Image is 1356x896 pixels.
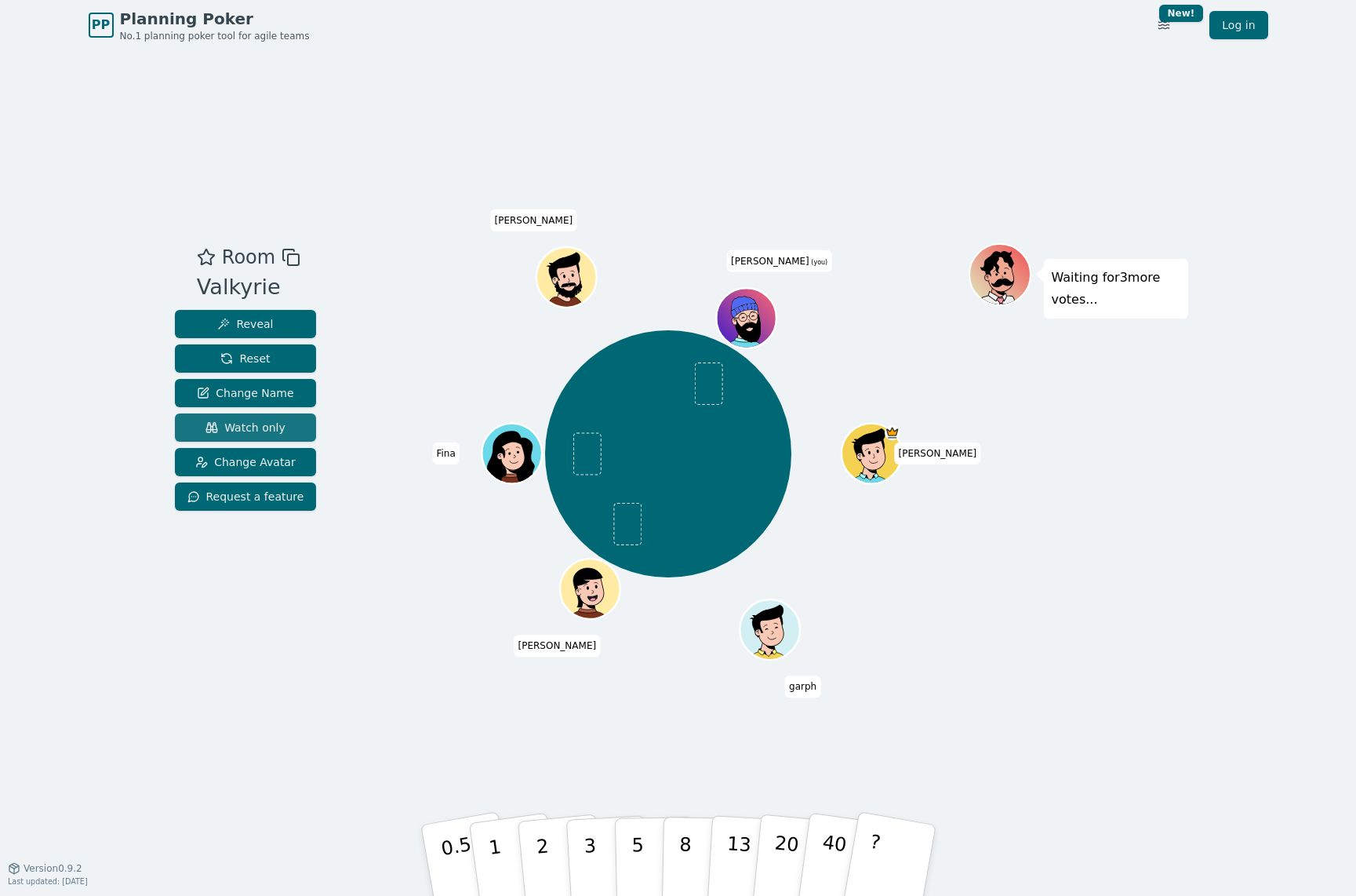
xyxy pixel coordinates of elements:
span: No.1 planning poker tool for agile teams [120,30,310,42]
span: Click to change your name [894,443,980,464]
a: PPPlanning PokerNo.1 planning poker tool for agile teams [89,8,310,42]
span: Reveal [217,316,273,332]
button: Change Avatar [175,448,317,476]
span: Reset [220,351,270,366]
span: Click to change your name [785,676,820,698]
span: Version 0.9.2 [24,862,82,875]
button: Change Name [175,379,317,407]
div: New! [1159,5,1204,22]
span: (you) [809,259,828,266]
button: Click to change your avatar [718,290,775,347]
span: Change Avatar [195,454,296,470]
span: Click to change your name [514,636,600,657]
span: Change Name [197,385,293,401]
button: Version0.9.2 [8,862,82,875]
span: Request a feature [187,489,304,504]
span: Watch only [205,420,285,435]
span: Planning Poker [120,8,310,30]
span: PP [92,16,110,35]
div: Valkyrie [197,271,300,304]
a: Log in [1209,11,1267,39]
button: Add as favourite [197,243,216,271]
button: Reveal [175,310,317,338]
button: New! [1150,11,1178,39]
button: Watch only [175,413,317,442]
span: Last updated: [DATE] [8,877,88,886]
span: Maanya is the host [885,425,900,440]
span: Click to change your name [490,209,576,231]
button: Reset [175,344,317,373]
p: Waiting for 3 more votes... [1052,267,1180,311]
span: Click to change your name [433,443,460,464]
button: Request a feature [175,483,317,511]
span: Room [222,243,275,271]
span: Click to change your name [727,250,831,272]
